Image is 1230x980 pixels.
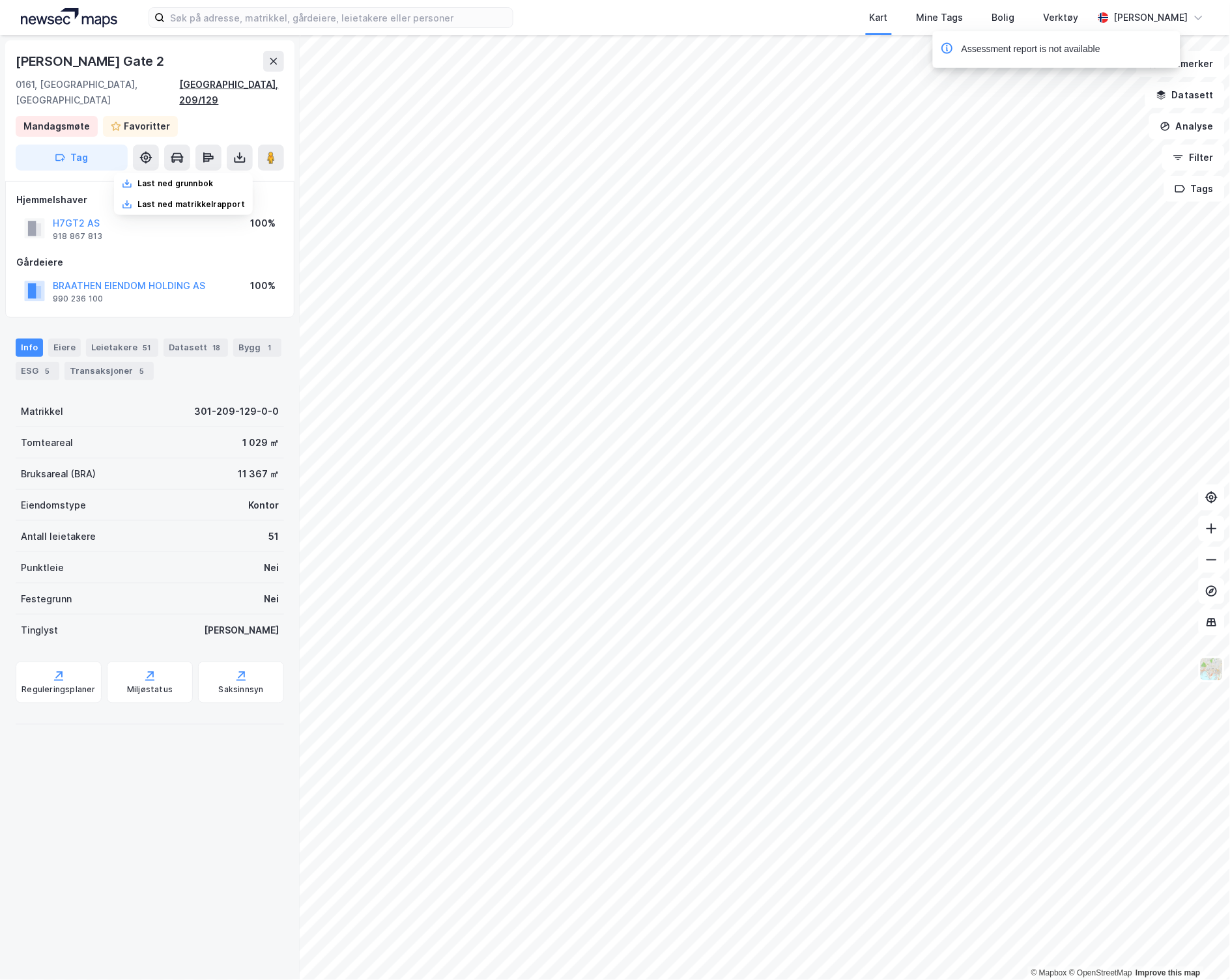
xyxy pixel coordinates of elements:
[1114,10,1188,25] div: [PERSON_NAME]
[180,77,284,108] div: [GEOGRAPHIC_DATA], 209/129
[21,466,96,482] div: Bruksareal (BRA)
[16,192,283,208] div: Hjemmelshaver
[21,435,73,451] div: Tomteareal
[41,365,54,378] div: 5
[219,685,264,695] div: Saksinnsyn
[21,560,64,576] div: Punktleie
[21,591,72,607] div: Festegrunn
[53,294,103,304] div: 990 236 100
[21,685,95,695] div: Reguleringsplaner
[238,466,279,482] div: 11 367 ㎡
[64,362,154,380] div: Transaksjoner
[86,339,158,357] div: Leietakere
[1136,969,1201,978] a: Improve this map
[194,404,279,419] div: 301-209-129-0-0
[21,529,96,544] div: Antall leietakere
[136,365,149,378] div: 5
[1149,113,1225,139] button: Analyse
[21,404,63,419] div: Matrikkel
[264,560,279,576] div: Nei
[16,51,167,72] div: [PERSON_NAME] Gate 2
[16,362,59,380] div: ESG
[16,145,128,171] button: Tag
[21,497,86,513] div: Eiendomstype
[140,341,153,354] div: 51
[204,623,279,638] div: [PERSON_NAME]
[48,339,81,357] div: Eiere
[53,231,102,242] div: 918 867 813
[268,529,279,544] div: 51
[1031,969,1067,978] a: Mapbox
[233,339,281,357] div: Bygg
[263,341,276,354] div: 1
[242,435,279,451] div: 1 029 ㎡
[16,77,180,108] div: 0161, [GEOGRAPHIC_DATA], [GEOGRAPHIC_DATA]
[1069,969,1132,978] a: OpenStreetMap
[124,119,170,134] div: Favoritter
[16,255,283,270] div: Gårdeiere
[165,8,513,27] input: Søk på adresse, matrikkel, gårdeiere, leietakere eller personer
[917,10,964,25] div: Mine Tags
[1044,10,1079,25] div: Verktøy
[1145,82,1225,108] button: Datasett
[16,339,43,357] div: Info
[962,42,1100,57] div: Assessment report is not available
[264,591,279,607] div: Nei
[23,119,90,134] div: Mandagsmøte
[250,278,276,294] div: 100%
[250,216,276,231] div: 100%
[137,199,245,210] div: Last ned matrikkelrapport
[210,341,223,354] div: 18
[992,10,1015,25] div: Bolig
[21,623,58,638] div: Tinglyst
[164,339,228,357] div: Datasett
[1199,657,1224,682] img: Z
[870,10,888,25] div: Kart
[248,497,279,513] div: Kontor
[1164,176,1225,202] button: Tags
[1165,917,1230,980] iframe: Chat Widget
[1162,145,1225,171] button: Filter
[21,8,117,27] img: logo.a4113a55bc3d86da70a041830d287a7e.svg
[127,685,173,695] div: Miljøstatus
[137,178,213,189] div: Last ned grunnbok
